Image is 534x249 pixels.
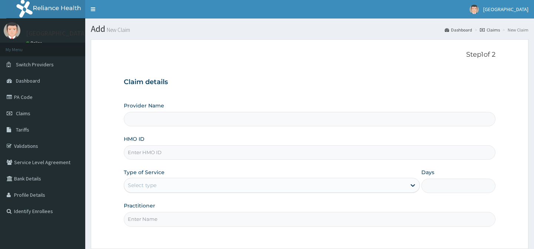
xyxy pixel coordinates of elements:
[128,182,156,189] div: Select type
[124,202,155,209] label: Practitioner
[16,61,54,68] span: Switch Providers
[421,169,434,176] label: Days
[26,40,44,46] a: Online
[4,22,20,39] img: User Image
[16,77,40,84] span: Dashboard
[480,27,500,33] a: Claims
[501,27,528,33] li: New Claim
[124,135,145,143] label: HMO ID
[16,110,30,117] span: Claims
[470,5,479,14] img: User Image
[124,78,495,86] h3: Claim details
[124,145,495,160] input: Enter HMO ID
[124,212,495,226] input: Enter Name
[483,6,528,13] span: [GEOGRAPHIC_DATA]
[124,51,495,59] p: Step 1 of 2
[16,126,29,133] span: Tariffs
[105,27,130,33] small: New Claim
[26,30,87,37] p: [GEOGRAPHIC_DATA]
[124,102,164,109] label: Provider Name
[91,24,528,34] h1: Add
[445,27,472,33] a: Dashboard
[124,169,165,176] label: Type of Service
